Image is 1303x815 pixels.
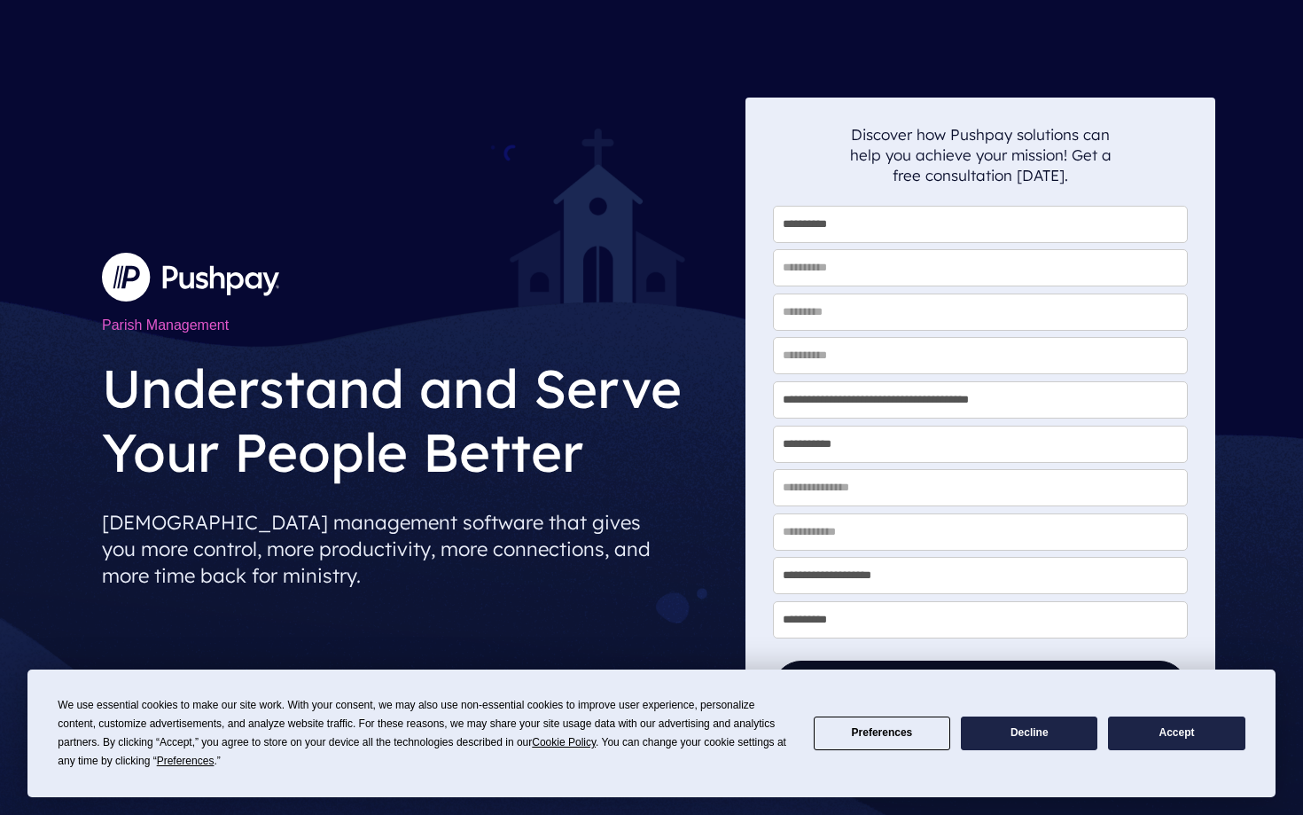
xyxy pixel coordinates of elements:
[532,736,596,748] span: Cookie Policy
[102,309,731,342] h1: Parish Management
[773,661,1188,717] button: Request Demo
[814,717,950,751] button: Preferences
[849,124,1112,185] p: Discover how Pushpay solutions can help you achieve your mission! Get a free consultation [DATE].
[27,670,1276,797] div: Cookie Consent Prompt
[102,502,731,596] p: [DEMOGRAPHIC_DATA] management software that gives you more control, more productivity, more conne...
[961,717,1097,751] button: Decline
[1108,717,1244,751] button: Accept
[157,755,215,767] span: Preferences
[102,342,731,489] h2: Understand and Serve Your People Better
[58,696,792,771] div: We use essential cookies to make our site work. With your consent, we may also use non-essential ...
